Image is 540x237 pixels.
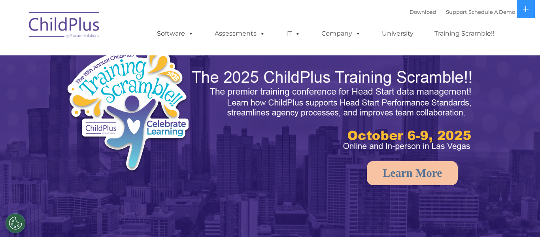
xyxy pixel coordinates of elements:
[25,6,104,46] img: ChildPlus by Procare Solutions
[468,9,515,15] a: Schedule A Demo
[410,9,436,15] a: Download
[313,26,369,42] a: Company
[278,26,308,42] a: IT
[427,26,502,42] a: Training Scramble!!
[410,9,515,15] font: |
[374,26,421,42] a: University
[367,161,458,185] a: Learn More
[6,213,25,233] button: Cookies Settings
[149,26,202,42] a: Software
[446,9,467,15] a: Support
[207,26,273,42] a: Assessments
